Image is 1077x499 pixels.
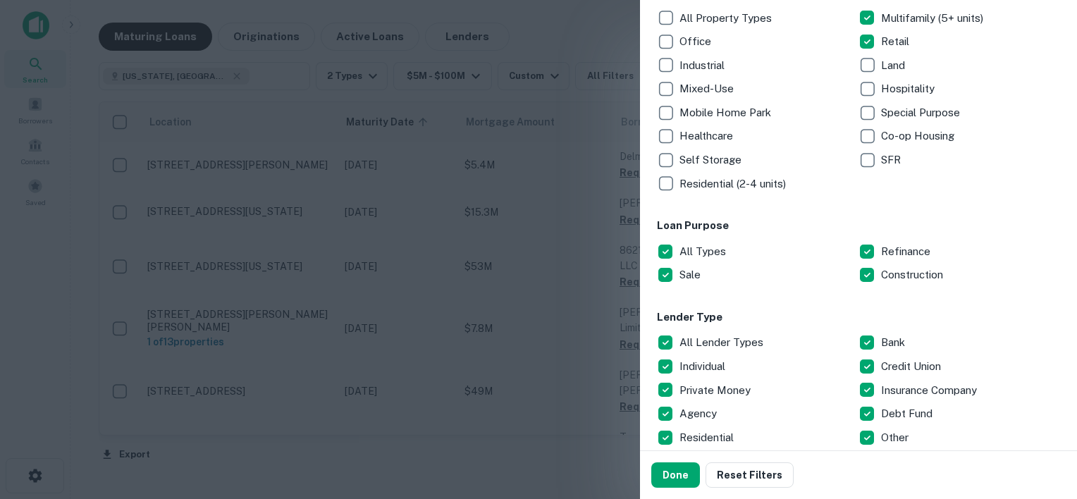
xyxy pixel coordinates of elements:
[881,33,912,50] p: Retail
[679,10,775,27] p: All Property Types
[881,405,935,422] p: Debt Fund
[706,462,794,488] button: Reset Filters
[881,128,957,144] p: Co-op Housing
[651,462,700,488] button: Done
[881,382,980,399] p: Insurance Company
[881,152,904,168] p: SFR
[679,57,727,74] p: Industrial
[881,358,944,375] p: Credit Union
[679,243,729,260] p: All Types
[881,80,937,97] p: Hospitality
[881,243,933,260] p: Refinance
[881,266,946,283] p: Construction
[679,266,703,283] p: Sale
[881,10,986,27] p: Multifamily (5+ units)
[679,128,736,144] p: Healthcare
[679,405,720,422] p: Agency
[657,309,1060,326] h6: Lender Type
[881,57,908,74] p: Land
[679,152,744,168] p: Self Storage
[679,334,766,351] p: All Lender Types
[881,104,963,121] p: Special Purpose
[881,334,908,351] p: Bank
[679,33,714,50] p: Office
[1007,386,1077,454] iframe: Chat Widget
[679,104,774,121] p: Mobile Home Park
[679,175,789,192] p: Residential (2-4 units)
[679,382,753,399] p: Private Money
[679,358,728,375] p: Individual
[679,80,737,97] p: Mixed-Use
[881,429,911,446] p: Other
[679,429,737,446] p: Residential
[657,218,1060,234] h6: Loan Purpose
